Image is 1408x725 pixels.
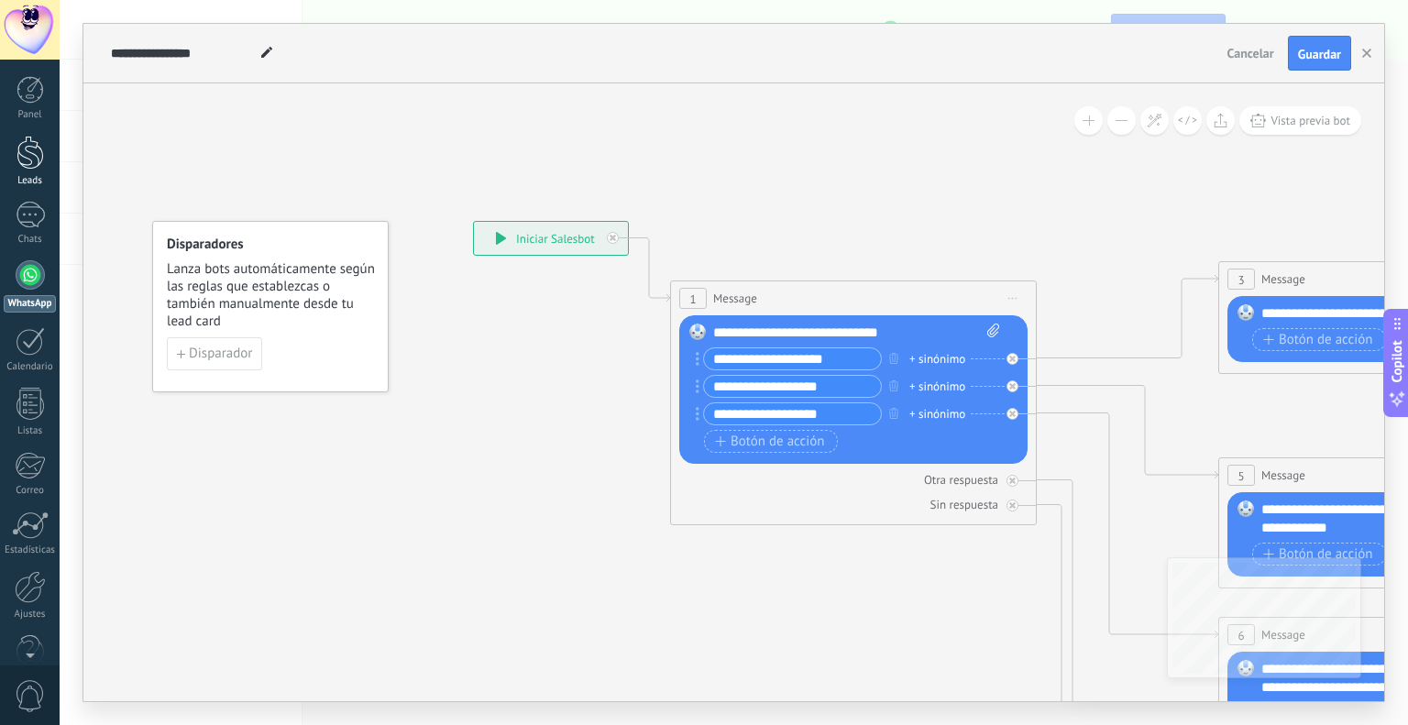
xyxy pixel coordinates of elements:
[4,234,57,246] div: Chats
[1220,39,1281,67] button: Cancelar
[689,291,696,307] span: 1
[1261,467,1305,484] span: Message
[4,485,57,497] div: Correo
[4,609,57,621] div: Ajustes
[909,350,965,368] div: + sinónimo
[1298,48,1341,60] span: Guardar
[167,260,376,330] span: Lanza bots automáticamente según las reglas que establezcas o también manualmente desde tu lead card
[1237,468,1244,484] span: 5
[713,290,757,307] span: Message
[1263,547,1373,562] span: Botón de acción
[909,405,965,423] div: + sinónimo
[4,425,57,437] div: Listas
[4,295,56,313] div: WhatsApp
[474,222,628,255] div: Iniciar Salesbot
[1388,340,1406,382] span: Copilot
[4,361,57,373] div: Calendario
[909,378,965,396] div: + sinónimo
[1288,36,1351,71] button: Guardar
[704,430,838,453] button: Botón de acción
[4,175,57,187] div: Leads
[930,497,998,512] div: Sin respuesta
[715,434,825,449] span: Botón de acción
[1270,113,1350,128] span: Vista previa bot
[4,109,57,121] div: Panel
[167,236,376,253] h4: Disparadores
[1252,543,1386,566] button: Botón de acción
[1227,45,1274,61] span: Cancelar
[1252,328,1386,351] button: Botón de acción
[1261,270,1305,288] span: Message
[4,544,57,556] div: Estadísticas
[1263,333,1373,347] span: Botón de acción
[924,472,998,488] div: Otra respuesta
[167,337,262,370] button: Disparador
[189,347,252,360] span: Disparador
[1239,106,1361,135] button: Vista previa bot
[1237,272,1244,288] span: 3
